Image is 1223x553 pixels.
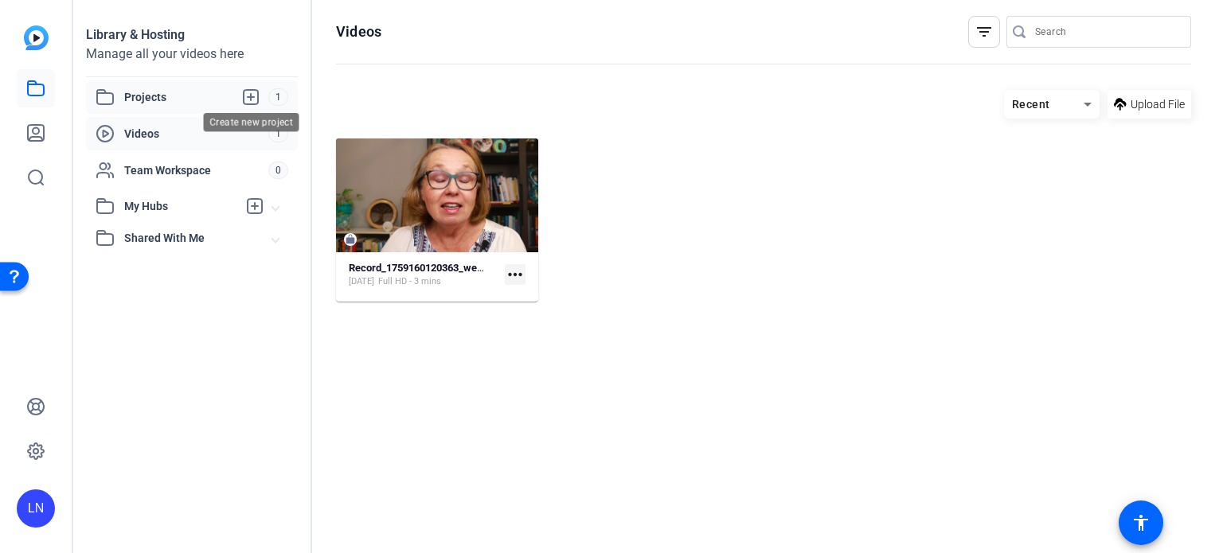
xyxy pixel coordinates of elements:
[975,22,994,41] mat-icon: filter_list
[124,126,268,142] span: Videos
[505,264,526,285] mat-icon: more_horiz
[17,489,55,528] div: LN
[336,22,381,41] h1: Videos
[124,162,268,178] span: Team Workspace
[86,25,298,45] div: Library & Hosting
[202,113,300,132] div: Create new project
[1131,513,1151,532] mat-icon: accessibility
[349,275,374,288] span: [DATE]
[124,230,272,247] span: Shared With Me
[24,25,49,50] img: blue-gradient.svg
[124,88,268,107] span: Projects
[1108,90,1191,119] button: Upload File
[349,262,502,274] strong: Record_1759160120363_webcam
[86,190,298,222] mat-expansion-panel-header: My Hubs
[86,222,298,254] mat-expansion-panel-header: Shared With Me
[124,198,237,215] span: My Hubs
[1035,22,1178,41] input: Search
[1131,96,1185,113] span: Upload File
[86,45,298,64] div: Manage all your videos here
[349,262,498,288] a: Record_1759160120363_webcam[DATE]Full HD - 3 mins
[1012,98,1050,111] span: Recent
[378,275,441,288] span: Full HD - 3 mins
[268,162,288,179] span: 0
[268,88,288,106] span: 1
[268,125,288,142] span: 1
